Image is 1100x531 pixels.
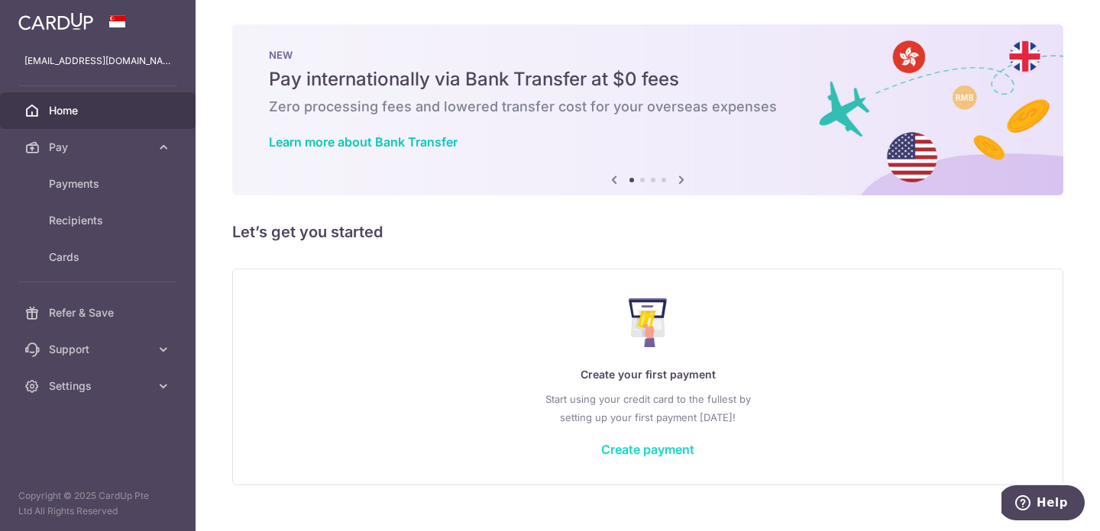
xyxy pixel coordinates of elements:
img: Make Payment [629,298,668,347]
iframe: Opens a widget where you can find more information [1001,485,1085,523]
span: Recipients [49,213,150,228]
span: Refer & Save [49,305,150,320]
h5: Pay internationally via Bank Transfer at $0 fees [269,67,1027,92]
p: [EMAIL_ADDRESS][DOMAIN_NAME] [24,53,171,69]
a: Create payment [601,442,694,457]
p: NEW [269,49,1027,61]
span: Home [49,103,150,118]
span: Support [49,342,150,357]
img: Bank transfer banner [232,24,1063,195]
h5: Let’s get you started [232,220,1063,244]
h6: Zero processing fees and lowered transfer cost for your overseas expenses [269,98,1027,116]
span: Payments [49,176,150,191]
p: Start using your credit card to the fullest by setting up your first payment [DATE]! [264,390,1032,426]
a: Learn more about Bank Transfer [269,134,458,150]
img: CardUp [18,12,93,31]
span: Settings [49,378,150,394]
p: Create your first payment [264,365,1032,384]
span: Cards [49,249,150,265]
span: Pay [49,140,150,155]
